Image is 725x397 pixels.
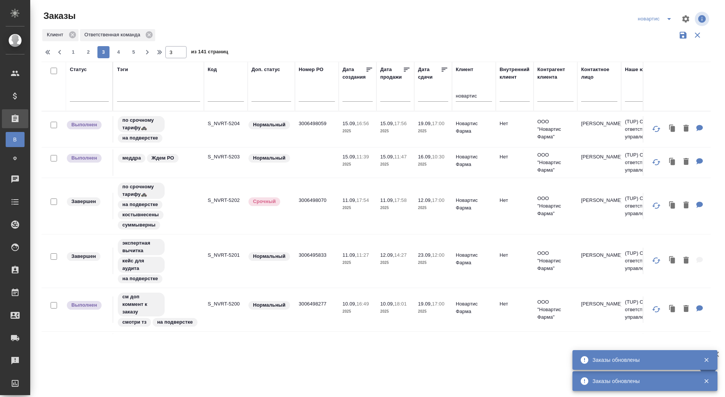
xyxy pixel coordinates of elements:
[356,121,369,126] p: 16:56
[253,121,285,129] p: Нормальный
[432,301,444,307] p: 17:00
[208,300,244,308] p: S_NVRT-5200
[676,28,690,42] button: Сохранить фильтры
[621,114,712,144] td: (TUP) Общество с ограниченной ответственностью «Технологии управления переводом»
[577,193,621,219] td: [PERSON_NAME]
[581,66,617,81] div: Контактное лицо
[699,378,714,385] button: Закрыть
[42,29,79,41] div: Клиент
[500,120,530,127] p: Нет
[380,197,394,203] p: 11.09,
[592,356,692,364] div: Заказы обновлены
[500,300,530,308] p: Нет
[636,13,677,25] div: split button
[66,120,109,130] div: Выставляет ПМ после сдачи и проведения начислений. Последний этап для ПМа
[500,251,530,259] p: Нет
[537,195,574,217] p: ООО "Новартис Фарма"
[418,197,432,203] p: 12.09,
[113,48,125,56] span: 4
[456,66,473,73] div: Клиент
[342,301,356,307] p: 10.09,
[122,221,156,229] p: суммыверны
[537,66,574,81] div: Контрагент клиента
[128,46,140,58] button: 5
[665,253,680,268] button: Клонировать
[577,248,621,274] td: [PERSON_NAME]
[253,154,285,162] p: Нормальный
[665,154,680,170] button: Клонировать
[208,66,217,73] div: Код
[621,147,712,178] td: (TUP) Общество с ограниченной ответственностью «Технологии управления переводом»
[418,204,448,212] p: 2025
[394,252,407,258] p: 14:27
[157,318,193,326] p: на подверстке
[418,127,448,135] p: 2025
[380,161,410,168] p: 2025
[117,66,128,73] div: Тэги
[342,121,356,126] p: 15.09,
[577,296,621,323] td: [PERSON_NAME]
[695,12,711,26] span: Посмотреть информацию
[677,10,695,28] span: Настроить таблицу
[122,275,158,282] p: на подверстке
[342,259,373,267] p: 2025
[693,198,707,213] button: Для КМ: РО октябрь
[66,251,109,262] div: Выставляет КМ при направлении счета или после выполнения всех работ/сдачи заказа клиенту. Окончат...
[71,121,97,129] p: Выполнен
[394,154,407,160] p: 11:47
[117,182,200,230] div: по срочному тарифу🚓, на подверстке, костывнесены, суммыверны
[456,300,492,315] p: Новартис Фарма
[342,204,373,212] p: 2025
[342,154,356,160] p: 15.09,
[432,121,444,126] p: 17:00
[380,308,410,315] p: 2025
[537,250,574,272] p: ООО "Новартис Фарма"
[625,66,662,73] div: Наше юр. лицо
[356,197,369,203] p: 17:54
[9,155,21,162] span: Ф
[456,120,492,135] p: Новартис Фарма
[248,251,291,262] div: Статус по умолчанию для стандартных заказов
[356,252,369,258] p: 11:27
[456,153,492,168] p: Новартис Фарма
[248,153,291,163] div: Статус по умолчанию для стандартных заказов
[251,66,280,73] div: Доп. статус
[394,121,407,126] p: 17:56
[342,252,356,258] p: 11.09,
[380,301,394,307] p: 10.09,
[47,31,66,39] p: Клиент
[680,121,693,136] button: Удалить
[418,308,448,315] p: 2025
[117,115,200,143] div: по срочному тарифу🚓, на подверстке
[122,239,160,254] p: экспертная вычитка
[248,120,291,130] div: Статус по умолчанию для стандартных заказов
[295,296,339,323] td: 3006498277
[253,253,285,260] p: Нормальный
[394,197,407,203] p: 17:58
[394,301,407,307] p: 18:01
[113,46,125,58] button: 4
[122,154,141,162] p: меддра
[248,197,291,207] div: Выставляется автоматически, если на указанный объем услуг необходимо больше времени в стандартном...
[418,121,432,126] p: 19.09,
[208,251,244,259] p: S_NVRT-5201
[665,301,680,317] button: Клонировать
[122,293,160,316] p: см доп коммент к заказу
[577,149,621,176] td: [PERSON_NAME]
[621,332,712,362] td: (TUP) Общество с ограниченной ответственностью «Технологии управления переводом»
[122,257,160,272] p: кейс для аудита
[71,154,97,162] p: Выполнен
[122,183,160,198] p: по срочному тарифу🚓
[621,295,712,325] td: (TUP) Общество с ограниченной ответственностью «Технологии управления переводом»
[699,357,714,363] button: Закрыть
[151,154,174,162] p: Ждем РО
[66,300,109,310] div: Выставляет ПМ после сдачи и проведения начислений. Последний этап для ПМа
[9,136,21,143] span: В
[342,127,373,135] p: 2025
[647,251,665,270] button: Обновить
[82,46,94,58] button: 2
[665,198,680,213] button: Клонировать
[117,153,200,163] div: меддра, Ждем РО
[356,154,369,160] p: 11:39
[42,10,76,22] span: Заказы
